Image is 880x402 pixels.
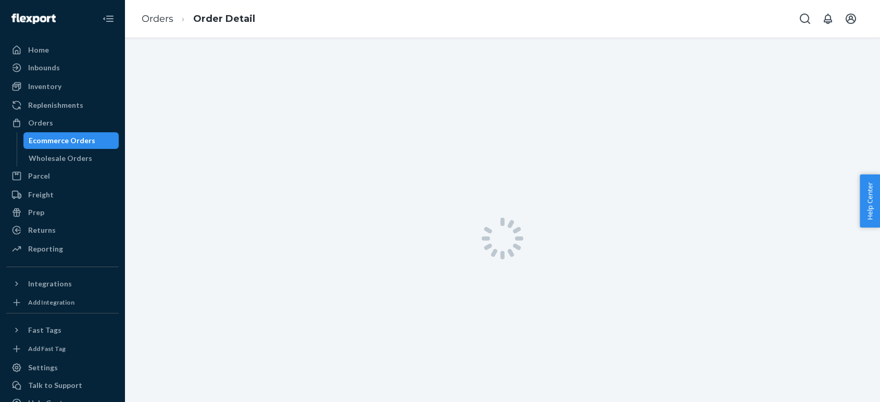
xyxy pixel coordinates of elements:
a: Prep [6,204,119,221]
button: Open account menu [840,8,861,29]
div: Settings [28,362,58,373]
img: Flexport logo [11,14,56,24]
a: Order Detail [193,13,255,24]
button: Integrations [6,275,119,292]
div: Add Fast Tag [28,344,66,353]
div: Add Integration [28,298,74,307]
a: Home [6,42,119,58]
a: Freight [6,186,119,203]
a: Returns [6,222,119,238]
div: Prep [28,207,44,218]
ol: breadcrumbs [133,4,263,34]
a: Orders [6,115,119,131]
div: Reporting [28,244,63,254]
div: Integrations [28,279,72,289]
a: Wholesale Orders [23,150,119,167]
div: Orders [28,118,53,128]
a: Reporting [6,241,119,257]
a: Add Integration [6,296,119,309]
div: Wholesale Orders [29,153,92,164]
a: Settings [6,359,119,376]
div: Home [28,45,49,55]
div: Inbounds [28,62,60,73]
div: Freight [28,190,54,200]
a: Ecommerce Orders [23,132,119,149]
div: Returns [28,225,56,235]
button: Open notifications [818,8,838,29]
a: Add Fast Tag [6,343,119,355]
button: Fast Tags [6,322,119,338]
div: Inventory [28,81,61,92]
div: Talk to Support [28,380,82,391]
div: Replenishments [28,100,83,110]
a: Inbounds [6,59,119,76]
a: Replenishments [6,97,119,114]
button: Close Navigation [98,8,119,29]
div: Parcel [28,171,50,181]
div: Fast Tags [28,325,61,335]
button: Help Center [860,174,880,228]
a: Orders [142,13,173,24]
a: Inventory [6,78,119,95]
a: Talk to Support [6,377,119,394]
div: Ecommerce Orders [29,135,95,146]
a: Parcel [6,168,119,184]
button: Open Search Box [795,8,815,29]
